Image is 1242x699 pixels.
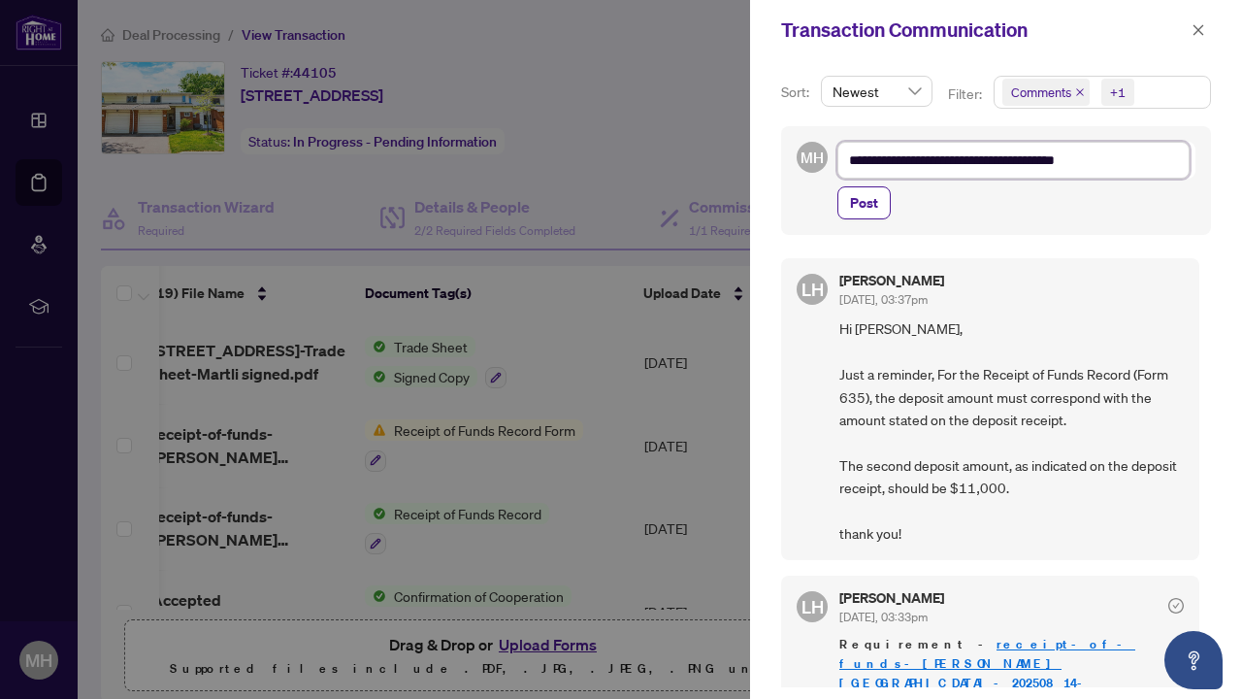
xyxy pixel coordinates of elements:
[837,186,891,219] button: Post
[1168,598,1184,614] span: check-circle
[801,147,823,169] span: MH
[839,610,928,624] span: [DATE], 03:33pm
[801,593,824,620] span: LH
[839,274,944,287] h5: [PERSON_NAME]
[948,83,985,105] p: Filter:
[839,591,944,605] h5: [PERSON_NAME]
[1164,631,1223,689] button: Open asap
[1002,79,1090,106] span: Comments
[1192,23,1205,37] span: close
[850,187,878,218] span: Post
[1110,83,1126,102] div: +1
[1011,83,1071,102] span: Comments
[781,16,1186,45] div: Transaction Communication
[839,292,928,307] span: [DATE], 03:37pm
[781,82,813,103] p: Sort:
[1075,87,1085,97] span: close
[801,276,824,303] span: LH
[839,317,1184,545] span: Hi [PERSON_NAME], Just a reminder, For the Receipt of Funds Record (Form 635), the deposit amount...
[833,77,921,106] span: Newest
